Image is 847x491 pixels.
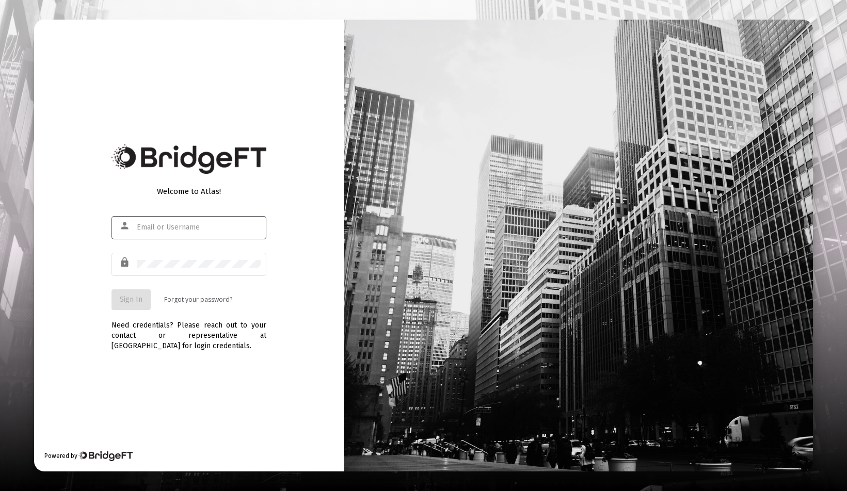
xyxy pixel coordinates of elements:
input: Email or Username [137,223,261,232]
span: Sign In [120,295,142,304]
div: Powered by [44,451,133,461]
img: Bridge Financial Technology Logo [111,144,266,174]
mat-icon: person [119,220,132,232]
a: Forgot your password? [164,294,232,305]
div: Welcome to Atlas! [111,186,266,197]
div: Need credentials? Please reach out to your contact or representative at [GEOGRAPHIC_DATA] for log... [111,310,266,351]
button: Sign In [111,289,151,310]
mat-icon: lock [119,256,132,269]
img: Bridge Financial Technology Logo [78,451,133,461]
